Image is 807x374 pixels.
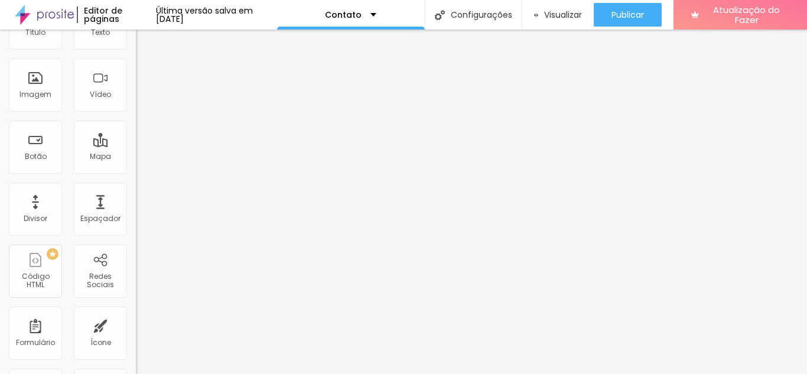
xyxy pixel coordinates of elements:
font: Visualizar [544,9,582,21]
font: Imagem [19,89,51,99]
button: Publicar [594,3,662,27]
font: Espaçador [80,213,121,223]
font: Divisor [24,213,47,223]
font: Atualização do Fazer [713,4,780,26]
font: Código HTML [22,271,50,290]
font: Redes Sociais [87,271,114,290]
font: Vídeo [90,89,111,99]
font: Mapa [90,151,111,161]
font: Publicar [611,9,644,21]
img: view-1.svg [534,10,538,20]
font: Editor de páginas [84,5,122,25]
font: Ícone [90,337,111,347]
img: Ícone [435,10,445,20]
font: Configurações [451,9,512,21]
iframe: Editor [136,30,807,374]
font: Texto [91,27,110,37]
font: Formulário [16,337,55,347]
button: Visualizar [522,3,594,27]
font: Título [25,27,45,37]
font: Última versão salva em [DATE] [156,5,253,25]
font: Contato [325,9,362,21]
font: Botão [25,151,47,161]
